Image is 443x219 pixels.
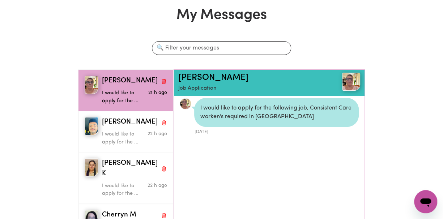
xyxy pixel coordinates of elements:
span: [PERSON_NAME] [102,76,158,86]
button: Mandeep K[PERSON_NAME] KDelete conversationI would like to apply for the ...Message sent on Septe... [78,152,173,204]
button: Delete conversation [161,118,167,127]
p: I would like to apply for the ... [102,89,145,105]
h1: My Messages [78,7,365,24]
div: I would like to apply for the following job, Consistent Care worker/s required in [GEOGRAPHIC_DATA] [194,98,358,127]
img: View Sharon S's profile [342,73,360,91]
a: [PERSON_NAME] [178,73,248,82]
img: Mandeep K [85,158,98,176]
button: Sharon S[PERSON_NAME]Delete conversationI would like to apply for the ...Message sent on Septembe... [78,70,173,111]
iframe: Button to launch messaging window [414,190,437,213]
span: Message sent on September 2, 2025 [148,90,167,95]
button: Delete conversation [161,77,167,86]
img: Faisal A [85,117,98,135]
input: 🔍 Filter your messages [152,41,291,55]
button: Faisal A[PERSON_NAME]Delete conversationI would like to apply for the ...Message sent on Septembe... [78,111,173,152]
span: [PERSON_NAME] [102,117,158,128]
div: [DATE] [194,127,358,135]
p: I would like to apply for the ... [102,130,145,146]
img: Sharon S [85,76,98,94]
span: Message sent on September 2, 2025 [148,183,167,188]
p: Job Application [178,85,330,93]
a: Sharon S [330,73,360,91]
p: I would like to apply for the ... [102,182,145,198]
span: Message sent on September 2, 2025 [148,132,167,136]
img: FC3126484A1161FD3AC1402333AC8A55_avatar_blob [180,98,191,109]
button: Delete conversation [161,164,167,173]
span: [PERSON_NAME] K [102,158,158,179]
a: View Sharon S's profile [180,98,191,109]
